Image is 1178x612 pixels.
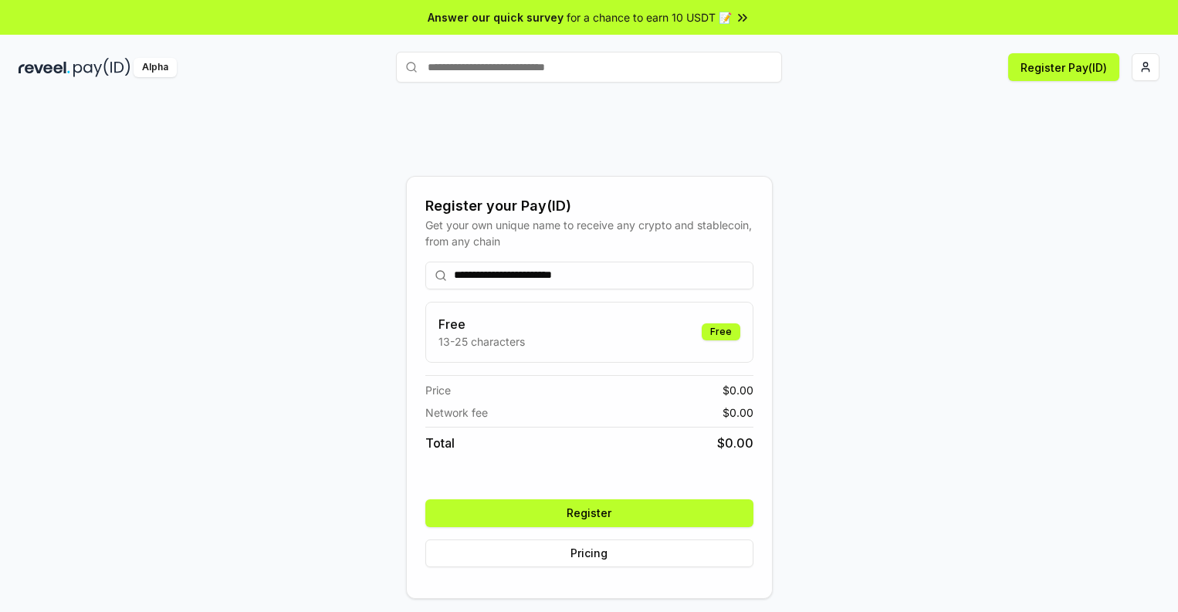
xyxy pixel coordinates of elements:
[19,58,70,77] img: reveel_dark
[425,382,451,398] span: Price
[425,434,455,452] span: Total
[425,195,753,217] div: Register your Pay(ID)
[134,58,177,77] div: Alpha
[428,9,564,25] span: Answer our quick survey
[438,315,525,333] h3: Free
[567,9,732,25] span: for a chance to earn 10 USDT 📝
[438,333,525,350] p: 13-25 characters
[717,434,753,452] span: $ 0.00
[723,404,753,421] span: $ 0.00
[1008,53,1119,81] button: Register Pay(ID)
[425,499,753,527] button: Register
[702,323,740,340] div: Free
[723,382,753,398] span: $ 0.00
[425,404,488,421] span: Network fee
[73,58,130,77] img: pay_id
[425,539,753,567] button: Pricing
[425,217,753,249] div: Get your own unique name to receive any crypto and stablecoin, from any chain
